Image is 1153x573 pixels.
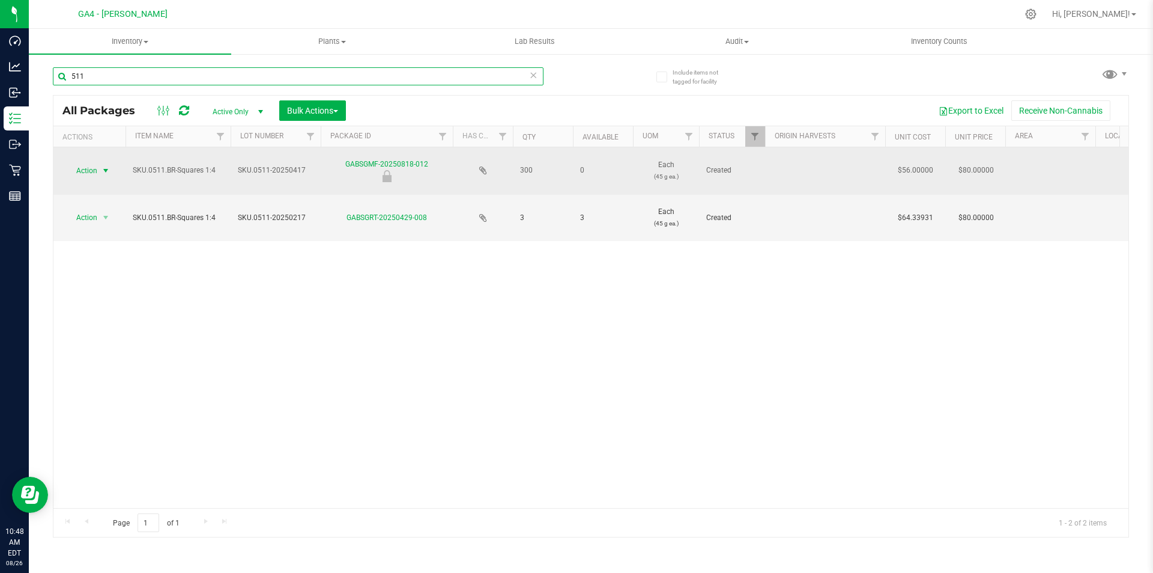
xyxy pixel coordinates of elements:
[238,212,313,224] span: SKU.0511-20250217
[1011,100,1110,121] button: Receive Non-Cannabis
[5,559,23,568] p: 08/26
[138,513,159,532] input: 1
[775,132,835,140] a: Origin Harvests
[62,133,121,141] div: Actions
[640,206,692,229] span: Each
[330,132,371,140] a: Package ID
[885,195,945,242] td: $64.33931
[1052,9,1130,19] span: Hi, [PERSON_NAME]!
[434,29,636,54] a: Lab Results
[65,162,98,179] span: Action
[231,29,434,54] a: Plants
[347,213,427,222] a: GABSGRT-20250429-008
[709,132,734,140] a: Status
[636,29,838,54] a: Audit
[29,29,231,54] a: Inventory
[9,190,21,202] inline-svg: Reports
[895,133,931,141] a: Unit Cost
[78,9,168,19] span: GA4 - [PERSON_NAME]
[1015,132,1033,140] a: Area
[673,68,733,86] span: Include items not tagged for facility
[895,36,984,47] span: Inventory Counts
[103,513,189,532] span: Page of 1
[211,126,231,147] a: Filter
[955,133,993,141] a: Unit Price
[640,159,692,182] span: Each
[745,126,765,147] a: Filter
[301,126,321,147] a: Filter
[1023,8,1038,20] div: Manage settings
[98,162,113,179] span: select
[580,212,626,224] span: 3
[9,164,21,176] inline-svg: Retail
[493,126,513,147] a: Filter
[498,36,571,47] span: Lab Results
[706,212,758,224] span: Created
[637,36,838,47] span: Audit
[238,165,313,176] span: SKU.0511-20250417
[232,36,433,47] span: Plants
[640,218,692,229] p: (45 g ea.)
[29,36,231,47] span: Inventory
[520,165,566,176] span: 300
[583,133,619,141] a: Available
[240,132,283,140] a: Lot Number
[62,104,147,117] span: All Packages
[9,35,21,47] inline-svg: Dashboard
[9,87,21,99] inline-svg: Inbound
[520,212,566,224] span: 3
[9,138,21,150] inline-svg: Outbound
[1076,126,1095,147] a: Filter
[580,165,626,176] span: 0
[5,526,23,559] p: 10:48 AM EDT
[345,160,428,168] a: GABSGMF-20250818-012
[522,133,536,141] a: Qty
[706,165,758,176] span: Created
[952,162,1000,179] span: $80.00000
[838,29,1041,54] a: Inventory Counts
[65,209,98,226] span: Action
[643,132,658,140] a: UOM
[98,209,113,226] span: select
[453,126,513,147] th: Has COA
[433,126,453,147] a: Filter
[865,126,885,147] a: Filter
[931,100,1011,121] button: Export to Excel
[640,171,692,182] p: (45 g ea.)
[529,67,537,83] span: Clear
[133,165,223,176] span: SKU.0511.BR-Squares 1:4
[885,147,945,195] td: $56.00000
[1049,513,1116,532] span: 1 - 2 of 2 items
[53,67,543,85] input: Search Package ID, Item Name, SKU, Lot or Part Number...
[133,212,223,224] span: SKU.0511.BR-Squares 1:4
[279,100,346,121] button: Bulk Actions
[135,132,174,140] a: Item Name
[12,477,48,513] iframe: Resource center
[1105,132,1139,140] a: Location
[9,61,21,73] inline-svg: Analytics
[319,170,455,182] div: Newly Received
[952,209,1000,227] span: $80.00000
[9,112,21,124] inline-svg: Inventory
[679,126,699,147] a: Filter
[287,106,338,115] span: Bulk Actions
